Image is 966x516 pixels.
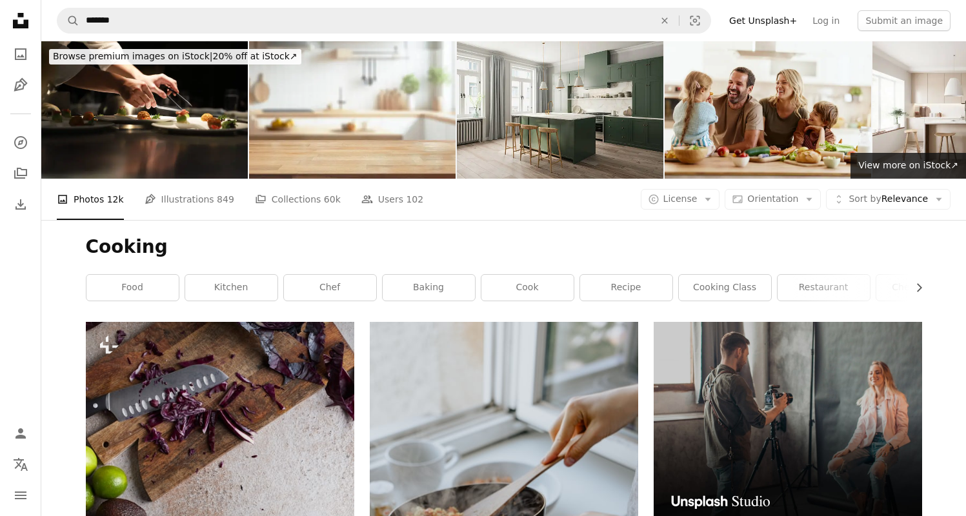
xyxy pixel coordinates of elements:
button: Language [8,451,34,477]
span: Sort by [849,193,881,204]
a: cook [481,275,574,301]
a: kitchen [185,275,277,301]
a: person holding black frying pan [370,493,638,504]
a: Explore [8,130,34,155]
button: Search Unsplash [57,8,79,33]
button: Sort byRelevance [826,189,951,210]
a: Illustrations [8,72,34,98]
form: Find visuals sitewide [57,8,711,34]
button: Menu [8,482,34,508]
a: Collections 60k [255,179,341,220]
a: Collections [8,161,34,186]
img: Cheerful family preparing healthy meal in the kitchen. [665,41,871,179]
div: 20% off at iStock ↗ [49,49,301,64]
span: 102 [406,192,423,206]
img: Modern Kitchen Interior with Green Cabinets and Large Island [457,41,663,179]
a: food [86,275,179,301]
a: restaurant [778,275,870,301]
a: chef [284,275,376,301]
button: License [641,189,720,210]
a: Get Unsplash+ [721,10,805,31]
a: Download History [8,192,34,217]
span: 849 [217,192,234,206]
span: Relevance [849,193,928,206]
a: Log in / Sign up [8,421,34,446]
a: Log in [805,10,847,31]
span: Orientation [747,193,798,204]
a: Illustrations 849 [145,179,234,220]
button: scroll list to the right [907,275,922,301]
button: Visual search [679,8,710,33]
img: Empty table front kitchen blurred background. [249,41,456,179]
span: License [663,193,698,204]
img: Teppanyaki style. [41,41,248,179]
button: Clear [650,8,679,33]
a: cooking class [679,275,771,301]
span: 60k [324,192,341,206]
a: Photos [8,41,34,67]
span: Browse premium images on iStock | [53,51,212,61]
a: recipe [580,275,672,301]
button: Submit an image [858,10,951,31]
a: View more on iStock↗ [850,153,966,179]
button: Orientation [725,189,821,210]
span: View more on iStock ↗ [858,160,958,170]
a: Users 102 [361,179,423,220]
h1: Cooking [86,235,922,259]
a: Browse premium images on iStock|20% off at iStock↗ [41,41,309,72]
a: baking [383,275,475,301]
